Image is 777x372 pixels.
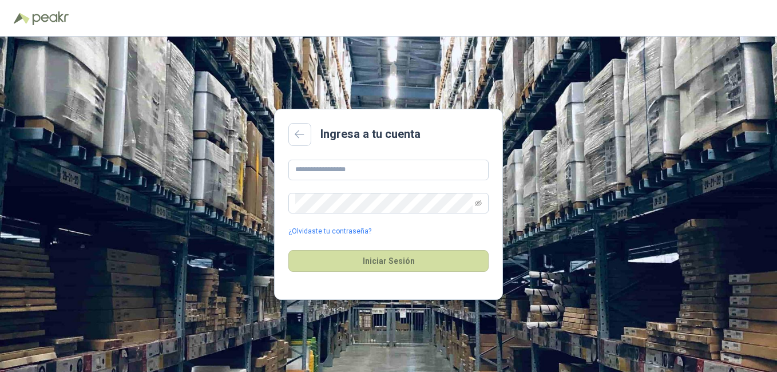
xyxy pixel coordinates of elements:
h2: Ingresa a tu cuenta [320,125,421,143]
img: Peakr [32,11,69,25]
img: Logo [14,13,30,24]
button: Iniciar Sesión [288,250,489,272]
span: eye-invisible [475,200,482,207]
a: ¿Olvidaste tu contraseña? [288,226,371,237]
